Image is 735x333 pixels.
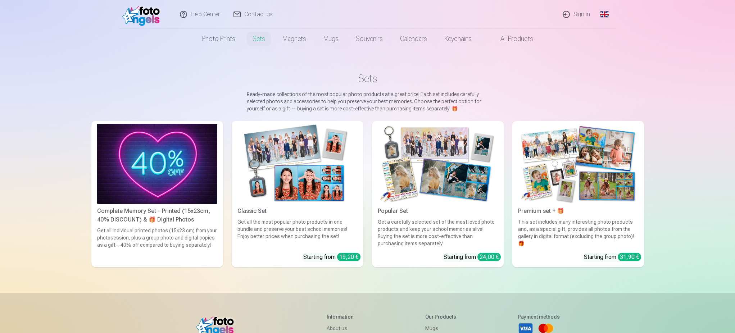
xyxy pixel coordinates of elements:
a: Keychains [436,29,480,49]
h5: Information [327,313,363,320]
img: Popular Set [378,124,498,204]
h5: Payment methods [518,313,560,320]
img: Classic Set [237,124,358,204]
div: 31,90 € [618,253,641,261]
a: All products [480,29,542,49]
a: Mugs [315,29,347,49]
a: Souvenirs [347,29,391,49]
div: Classic Set [235,207,360,215]
div: This set includes many interesting photo products and, as a special gift, provides all photos fro... [515,218,641,247]
a: Photo prints [194,29,244,49]
img: Complete Memory Set – Printed (15x23cm, 40% DISCOUNT) & 🎁 Digital Photos [97,124,217,204]
div: Complete Memory Set – Printed (15x23cm, 40% DISCOUNT) & 🎁 Digital Photos [94,207,220,224]
a: Classic SetClassic SetGet all the most popular photo products in one bundle and preserve your bes... [232,121,363,267]
img: /fa1 [122,3,164,26]
div: Get all individual printed photos (15×23 cm) from your photosession, plus a group photo and digit... [94,227,220,264]
div: 24,00 € [477,253,501,261]
div: Starting from [584,253,641,261]
a: Complete Memory Set – Printed (15x23cm, 40% DISCOUNT) & 🎁 Digital PhotosComplete Memory Set – Pri... [91,121,223,267]
div: Popular Set [375,207,501,215]
h5: Our products [425,313,456,320]
a: Sets [244,29,274,49]
h1: Sets [97,72,638,85]
a: Popular SetPopular SetGet a carefully selected set of the most loved photo products and keep your... [372,121,504,267]
div: Get a carefully selected set of the most loved photo products and keep your school memories alive... [375,218,501,247]
div: Starting from [303,253,360,261]
div: 19,20 € [337,253,360,261]
p: Ready-made collections of the most popular photo products at a great price! Each set includes car... [247,91,489,112]
a: Magnets [274,29,315,49]
div: Get all the most popular photo products in one bundle and preserve your best school memories! Enj... [235,218,360,247]
a: Premium set + 🎁 Premium set + 🎁This set includes many interesting photo products and, as a specia... [512,121,644,267]
div: Starting from [444,253,501,261]
div: Premium set + 🎁 [515,207,641,215]
img: Premium set + 🎁 [518,124,638,204]
a: Calendars [391,29,436,49]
